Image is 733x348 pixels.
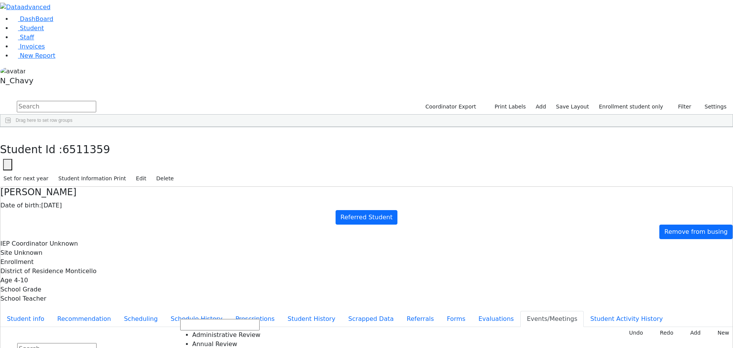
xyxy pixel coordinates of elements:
[153,173,177,185] button: Delete
[664,228,728,235] span: Remove from busing
[0,201,733,210] div: [DATE]
[180,319,260,330] input: Search
[682,327,704,339] button: Add
[12,15,53,23] a: DashBoard
[0,276,12,285] label: Age
[0,311,51,327] button: Student info
[17,101,96,112] input: Search
[132,173,150,185] button: Edit
[532,101,549,113] a: Add
[0,239,48,248] label: IEP Coordinator
[0,257,34,267] label: Enrollment
[14,277,28,284] span: 4-10
[118,311,164,327] button: Scheduling
[596,101,667,113] label: Enrollment student only
[552,101,592,113] button: Save Layout
[0,294,46,303] label: School Teacher
[0,267,63,276] label: District of Residence
[342,311,400,327] button: Scrapped Data
[20,24,44,32] span: Student
[20,43,45,50] span: Invoices
[50,240,78,247] span: Unknown
[0,201,41,210] label: Date of birth:
[336,210,397,225] a: Referred Student
[281,311,342,327] button: Student History
[229,311,281,327] button: Prescriptions
[192,330,304,340] li: Administrative Review
[0,187,733,198] h4: [PERSON_NAME]
[63,143,110,156] span: 6511359
[620,327,646,339] button: Undo
[659,225,733,239] a: Remove from busing
[51,311,118,327] button: Recommendation
[16,118,73,123] span: Drag here to set row groups
[55,173,129,185] button: Student Information Print
[420,101,480,113] button: Coordinator Export
[651,327,676,339] button: Redo
[20,15,53,23] span: DashBoard
[12,24,44,32] a: Student
[14,249,42,256] span: Unknown
[709,327,733,339] button: New
[440,311,472,327] button: Forms
[472,311,520,327] button: Evaluations
[0,248,12,257] label: Site
[20,52,55,59] span: New Report
[486,101,529,113] button: Print Labels
[12,52,55,59] a: New Report
[20,34,34,41] span: Staff
[695,101,730,113] button: Settings
[65,267,97,275] span: Monticello
[584,311,669,327] button: Student Activity History
[164,311,229,327] button: Schedule History
[520,311,584,327] button: Events/Meetings
[0,285,41,294] label: School Grade
[12,34,34,41] a: Staff
[668,101,695,113] button: Filter
[400,311,440,327] button: Referrals
[12,43,45,50] a: Invoices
